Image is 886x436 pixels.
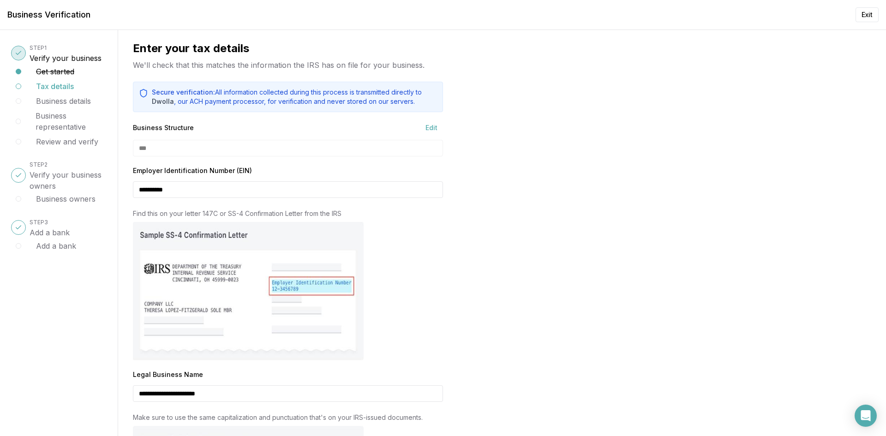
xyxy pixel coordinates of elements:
[133,413,443,422] p: Make sure to use the same capitalization and punctuation that's on your IRS-issued documents.
[30,227,70,238] h3: Add a bank
[36,193,96,204] button: Business owners
[36,66,74,77] button: Get started
[133,41,443,56] h2: Enter your tax details
[7,8,90,21] h1: Business Verification
[36,110,107,132] button: Business representative
[30,44,47,51] span: STEP 1
[30,169,107,191] h3: Verify your business owners
[30,219,48,226] span: STEP 3
[133,371,443,378] label: Legal Business Name
[133,125,194,131] label: Business Structure
[152,88,437,106] p: All information collected during this process is transmitted directly to , our ACH payment proces...
[152,97,174,105] a: Dwolla
[36,81,74,92] button: Tax details
[30,216,70,238] button: STEP3Add a bank
[30,42,102,64] button: STEP1Verify your business
[36,136,98,147] button: Review and verify
[36,96,91,107] button: Business details
[420,123,443,132] button: Edit
[855,405,877,427] div: Open Intercom Messenger
[133,222,364,360] img: SS-4 Confirmation Letter
[856,7,879,22] button: Exit
[152,88,215,96] span: Secure verification:
[30,161,48,168] span: STEP 2
[133,167,443,174] label: Employer Identification Number (EIN)
[36,240,76,251] button: Add a bank
[133,209,443,218] p: Find this on your letter 147C or SS-4 Confirmation Letter from the IRS
[133,60,443,71] p: We'll check that this matches the information the IRS has on file for your business.
[30,53,102,64] h3: Verify your business
[30,158,107,191] button: STEP2Verify your business owners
